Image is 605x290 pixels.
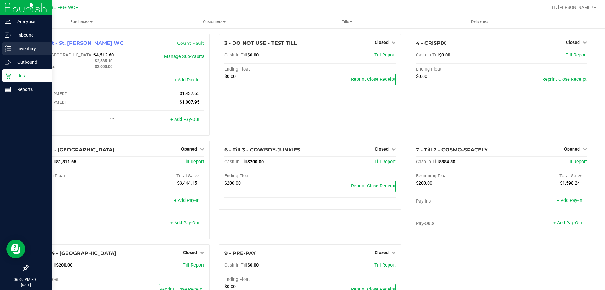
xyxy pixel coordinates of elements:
[224,159,247,164] span: Cash In Till
[6,240,25,258] iframe: Resource center
[224,181,241,186] span: $200.00
[416,74,427,79] span: $0.00
[56,263,72,268] span: $200.00
[224,52,247,58] span: Cash In Till
[416,181,432,186] span: $200.00
[11,72,49,80] p: Retail
[224,173,310,179] div: Ending Float
[3,277,49,282] p: 06:09 PM EDT
[416,40,446,46] span: 4 - CRISPIX
[247,263,259,268] span: $0.00
[560,181,580,186] span: $1,598.24
[183,159,204,164] a: Till Report
[183,263,204,268] span: Till Report
[552,5,593,10] span: Hi, [PERSON_NAME]!
[5,32,11,38] inline-svg: Inbound
[33,277,119,282] div: Ending Float
[224,67,310,72] div: Ending Float
[566,52,587,58] a: Till Report
[183,250,197,255] span: Closed
[11,31,49,39] p: Inbound
[50,5,75,10] span: St. Pete WC
[15,19,148,25] span: Purchases
[33,198,119,204] div: Pay-Ins
[180,99,199,105] span: $1,007.95
[5,45,11,52] inline-svg: Inventory
[11,45,49,52] p: Inventory
[94,52,114,58] span: $4,513.60
[148,15,280,28] a: Customers
[33,78,119,84] div: Pay-Ins
[15,15,148,28] a: Purchases
[416,198,502,204] div: Pay-Ins
[174,77,199,83] a: + Add Pay-In
[281,19,413,25] span: Tills
[375,250,389,255] span: Closed
[416,67,502,72] div: Ending Float
[280,15,413,28] a: Tills
[557,198,582,203] a: + Add Pay-In
[148,19,280,25] span: Customers
[463,19,497,25] span: Deliveries
[174,198,199,203] a: + Add Pay-In
[224,74,236,79] span: $0.00
[416,221,502,227] div: Pay-Outs
[247,52,259,58] span: $0.00
[170,117,199,122] a: + Add Pay-Out
[564,146,580,151] span: Opened
[33,221,119,227] div: Pay-Outs
[33,250,116,256] span: 8 - Till 4 - [GEOGRAPHIC_DATA]
[416,52,439,58] span: Cash In Till
[5,18,11,25] inline-svg: Analytics
[177,40,204,46] a: Count Vault
[566,40,580,45] span: Closed
[224,277,310,282] div: Ending Float
[5,59,11,65] inline-svg: Outbound
[33,147,114,153] span: 5 - Till 1 - [GEOGRAPHIC_DATA]
[33,40,124,46] span: 1 - Vault - St. [PERSON_NAME] WC
[33,173,119,179] div: Beginning Float
[33,117,119,123] div: Pay-Outs
[439,159,455,164] span: $884.50
[56,159,76,164] span: $1,811.65
[224,40,297,46] span: 3 - DO NOT USE - TEST TILL
[181,146,197,151] span: Opened
[11,58,49,66] p: Outbound
[5,73,11,79] inline-svg: Retail
[351,77,395,82] span: Reprint Close Receipt
[180,91,199,96] span: $1,437.65
[351,183,395,189] span: Reprint Close Receipt
[224,284,236,289] span: $0.00
[5,86,11,92] inline-svg: Reports
[247,159,264,164] span: $200.00
[375,146,389,151] span: Closed
[11,86,49,93] p: Reports
[11,18,49,25] p: Analytics
[542,74,587,85] button: Reprint Close Receipt
[374,159,396,164] a: Till Report
[413,15,546,28] a: Deliveries
[351,74,396,85] button: Reprint Close Receipt
[119,173,205,179] div: Total Sales
[224,250,256,256] span: 9 - PRE-PAY
[177,181,197,186] span: $3,444.15
[224,147,300,153] span: 6 - Till 3 - COWBOY-JUNKIES
[375,40,389,45] span: Closed
[416,147,488,153] span: 7 - Till 2 - COSMO-SPACELY
[374,52,396,58] a: Till Report
[439,52,450,58] span: $0.00
[416,173,502,179] div: Beginning Float
[3,282,49,287] p: [DATE]
[501,173,587,179] div: Total Sales
[224,263,247,268] span: Cash In Till
[416,159,439,164] span: Cash In Till
[95,64,112,69] span: $2,000.00
[95,58,112,63] span: $2,585.10
[553,220,582,226] a: + Add Pay-Out
[170,220,199,226] a: + Add Pay-Out
[374,263,396,268] a: Till Report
